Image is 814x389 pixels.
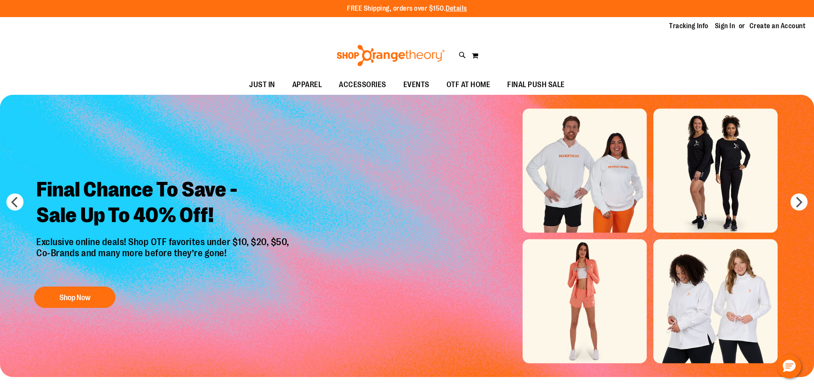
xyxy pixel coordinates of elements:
a: Details [446,5,467,12]
button: Shop Now [34,287,115,308]
a: Create an Account [749,21,806,31]
span: APPAREL [292,75,322,94]
a: JUST IN [241,75,284,95]
a: Final Chance To Save -Sale Up To 40% Off! Exclusive online deals! Shop OTF favorites under $10, $... [30,170,298,313]
a: ACCESSORIES [330,75,395,95]
a: Sign In [715,21,735,31]
span: OTF AT HOME [447,75,491,94]
span: EVENTS [403,75,429,94]
h2: Final Chance To Save - Sale Up To 40% Off! [30,170,298,237]
button: prev [6,193,24,211]
a: APPAREL [284,75,331,95]
a: OTF AT HOME [438,75,499,95]
button: Hello, have a question? Let’s chat. [777,354,801,378]
a: FINAL PUSH SALE [499,75,573,95]
a: EVENTS [395,75,438,95]
p: Exclusive online deals! Shop OTF favorites under $10, $20, $50, Co-Brands and many more before th... [30,237,298,278]
span: FINAL PUSH SALE [507,75,565,94]
span: ACCESSORIES [339,75,386,94]
button: next [790,193,808,211]
img: Shop Orangetheory [335,45,446,66]
a: Tracking Info [669,21,708,31]
p: FREE Shipping, orders over $150. [347,4,467,14]
span: JUST IN [249,75,275,94]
